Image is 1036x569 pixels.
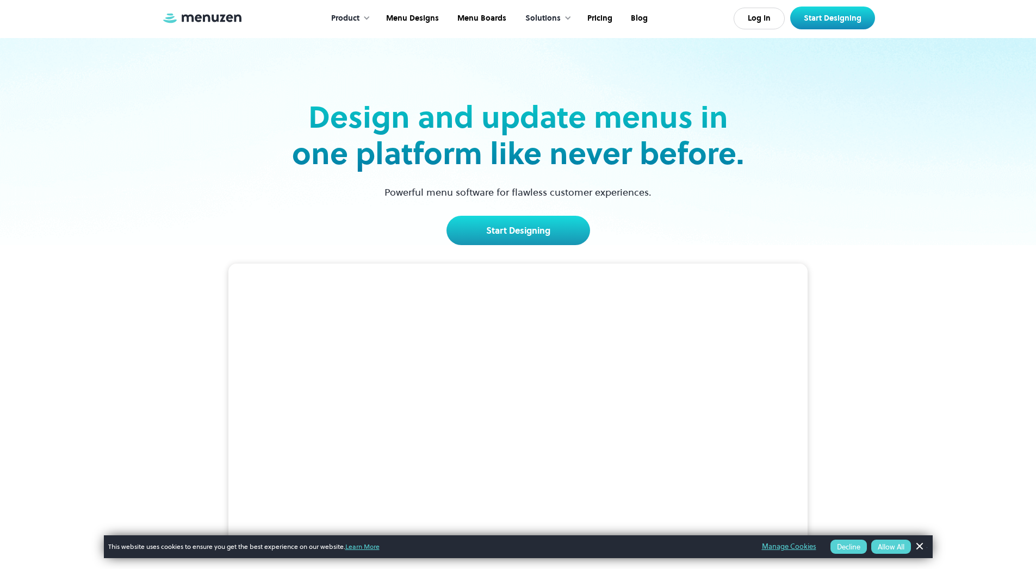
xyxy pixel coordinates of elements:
button: Allow All [871,540,911,554]
span: This website uses cookies to ensure you get the best experience on our website. [108,542,747,552]
a: Log In [734,8,785,29]
a: Blog [621,2,656,35]
div: Solutions [525,12,561,24]
a: Start Designing [446,216,590,245]
div: Product [320,2,376,35]
a: Menu Boards [447,2,514,35]
p: Powerful menu software for flawless customer experiences. [371,185,665,199]
a: Dismiss Banner [911,539,927,555]
div: Solutions [514,2,577,35]
div: Product [331,12,359,24]
a: Start Designing [790,7,875,29]
a: Menu Designs [376,2,447,35]
h2: Design and update menus in one platform like never before. [289,99,748,172]
button: Decline [830,540,867,554]
a: Pricing [577,2,621,35]
a: Learn More [345,542,380,551]
a: Manage Cookies [762,541,816,553]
